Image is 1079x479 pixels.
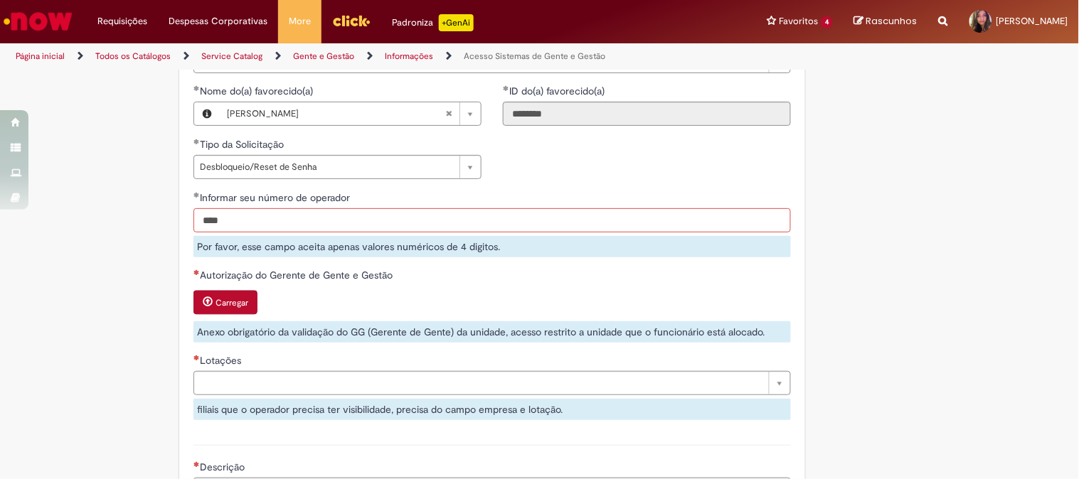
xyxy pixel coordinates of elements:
[996,15,1068,27] span: [PERSON_NAME]
[866,14,918,28] span: Rascunhos
[464,50,605,62] a: Acesso Sistemas de Gente e Gestão
[220,102,481,125] a: [PERSON_NAME]Limpar campo Nome do(a) favorecido(a)
[503,84,607,98] label: Somente leitura - ID do(a) favorecido(a)
[200,269,395,281] span: Autorização do Gerente de Gente e Gestão
[216,298,248,309] small: Carregar
[293,50,354,62] a: Gente e Gestão
[200,354,244,367] span: Lotações
[200,138,287,151] span: Tipo da Solicitação
[194,102,220,125] button: Nome do(a) favorecido(a), Visualizar este registro Leticia Rodrigues Moreira
[193,208,791,232] input: Informar seu número de operador
[1,7,75,36] img: ServiceNow
[193,192,200,198] span: Obrigatório Preenchido
[200,191,353,204] span: Informar seu número de operador
[193,85,200,91] span: Obrigatório Preenchido
[193,399,791,420] div: filiais que o operador precisa ter visibilidade, precisa do campo empresa e lotação.
[193,139,200,144] span: Obrigatório Preenchido
[392,14,474,31] div: Padroniza
[289,14,311,28] span: More
[332,10,371,31] img: click_logo_yellow_360x200.png
[16,50,65,62] a: Página inicial
[193,371,791,395] a: Limpar campo Lotações
[779,14,818,28] span: Favoritos
[385,50,433,62] a: Informações
[193,355,200,360] span: Necessários
[193,321,791,343] div: Anexo obrigatório da validação do GG (Gerente de Gente) da unidade, acesso restrito a unidade que...
[169,14,267,28] span: Despesas Corporativas
[509,85,607,97] span: Somente leitura - ID do(a) favorecido(a)
[193,236,791,257] div: Por favor, esse campo aceita apenas valores numéricos de 4 digitos.
[439,14,474,31] p: +GenAi
[503,85,509,91] span: Obrigatório Preenchido
[11,43,708,70] ul: Trilhas de página
[193,269,200,275] span: Necessários
[503,102,791,126] input: ID do(a) favorecido(a)
[97,14,147,28] span: Requisições
[227,102,445,125] span: [PERSON_NAME]
[193,461,200,467] span: Necessários
[200,85,316,97] span: Nome do(a) favorecido(a)
[200,461,248,473] span: Descrição
[95,50,171,62] a: Todos os Catálogos
[201,50,262,62] a: Service Catalog
[854,15,918,28] a: Rascunhos
[821,16,833,28] span: 4
[438,102,459,125] abbr: Limpar campo Nome do(a) favorecido(a)
[200,156,452,178] span: Desbloqueio/Reset de Senha
[193,291,257,315] button: Carregar anexo de Autorização do Gerente de Gente e Gestão Required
